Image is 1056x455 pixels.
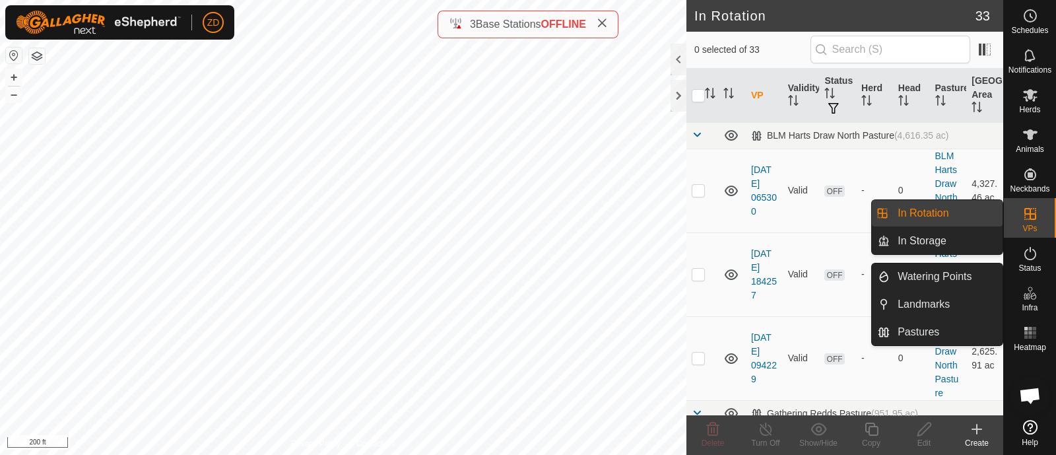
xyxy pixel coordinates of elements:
span: (4,616.35 ac) [894,130,949,141]
button: Reset Map [6,48,22,63]
a: [DATE] 184257 [751,248,777,300]
span: (951.95 ac) [871,408,918,419]
a: In Rotation [890,200,1003,227]
li: In Rotation [872,200,1003,227]
p-sorticon: Activate to sort [723,90,734,100]
div: BLM Harts Draw North Pasture [751,130,948,141]
div: Create [950,437,1003,449]
p-sorticon: Activate to sort [824,90,835,100]
img: Gallagher Logo [16,11,181,34]
h2: In Rotation [694,8,975,24]
button: – [6,87,22,102]
span: 0 selected of 33 [694,43,810,57]
div: - [861,267,888,281]
a: Pastures [890,319,1003,345]
li: Watering Points [872,263,1003,290]
div: - [861,351,888,365]
div: - [861,184,888,197]
span: Heatmap [1014,343,1046,351]
span: In Rotation [898,205,948,221]
td: 2,625.91 ac [966,316,1003,400]
td: Valid [783,316,820,400]
a: In Storage [890,228,1003,254]
input: Search (S) [810,36,970,63]
td: 0 [893,149,930,232]
span: Delete [702,438,725,448]
div: Show/Hide [792,437,845,449]
td: 0 [893,316,930,400]
li: In Storage [872,228,1003,254]
span: 33 [975,6,990,26]
div: Copy [845,437,898,449]
span: Help [1022,438,1038,446]
a: [DATE] 094229 [751,332,777,384]
span: Neckbands [1010,185,1049,193]
th: [GEOGRAPHIC_DATA] Area [966,69,1003,123]
span: OFF [824,269,844,281]
td: Valid [783,232,820,316]
span: Pastures [898,324,939,340]
li: Pastures [872,319,1003,345]
span: Infra [1022,304,1038,312]
th: Pasture [930,69,967,123]
a: Help [1004,415,1056,452]
span: ZD [207,16,220,30]
p-sorticon: Activate to sort [935,97,946,108]
p-sorticon: Activate to sort [861,97,872,108]
p-sorticon: Activate to sort [898,97,909,108]
th: Status [819,69,856,123]
li: Landmarks [872,291,1003,318]
span: Base Stations [476,18,541,30]
span: Landmarks [898,297,950,312]
span: VPs [1022,225,1037,232]
span: In Storage [898,233,946,249]
span: Animals [1016,145,1044,153]
th: Head [893,69,930,123]
th: VP [746,69,783,123]
th: Herd [856,69,893,123]
a: BLM Harts Draw North Pasture [935,318,959,398]
button: + [6,69,22,85]
div: Gathering Redds Pasture [751,408,918,419]
a: Landmarks [890,291,1003,318]
span: Notifications [1008,66,1051,74]
div: Edit [898,437,950,449]
p-sorticon: Activate to sort [788,97,799,108]
span: OFF [824,186,844,197]
a: Watering Points [890,263,1003,290]
a: [DATE] 065300 [751,164,777,217]
span: Status [1018,264,1041,272]
div: Open chat [1010,376,1050,415]
span: 3 [470,18,476,30]
div: Turn Off [739,437,792,449]
p-sorticon: Activate to sort [705,90,715,100]
span: OFFLINE [541,18,586,30]
span: Herds [1019,106,1040,114]
span: OFF [824,353,844,365]
a: Privacy Policy [291,438,341,450]
button: Map Layers [29,48,45,64]
a: BLM Harts Draw North Pasture [935,151,959,230]
span: Schedules [1011,26,1048,34]
td: 4,327.46 ac [966,149,1003,232]
span: Watering Points [898,269,972,285]
td: Valid [783,149,820,232]
th: Validity [783,69,820,123]
a: Contact Us [356,438,395,450]
p-sorticon: Activate to sort [972,104,982,114]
